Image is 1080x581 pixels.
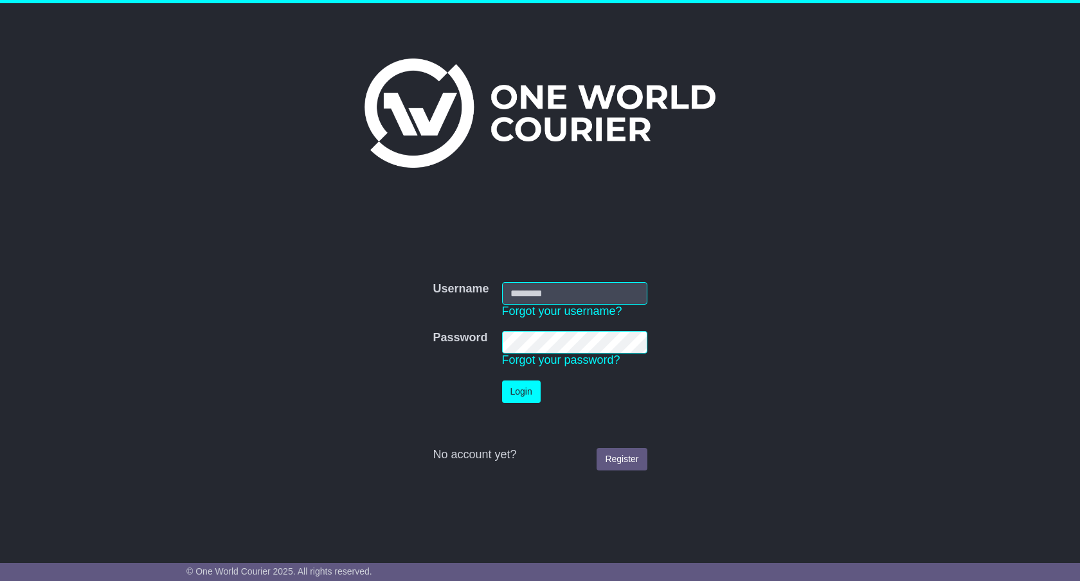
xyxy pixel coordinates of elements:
button: Login [502,380,541,403]
img: One World [364,58,715,168]
a: Forgot your password? [502,353,620,366]
label: Password [433,331,487,345]
a: Forgot your username? [502,305,622,317]
span: © One World Courier 2025. All rights reserved. [186,566,372,577]
a: Register [597,448,647,470]
div: No account yet? [433,448,647,462]
label: Username [433,282,489,296]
